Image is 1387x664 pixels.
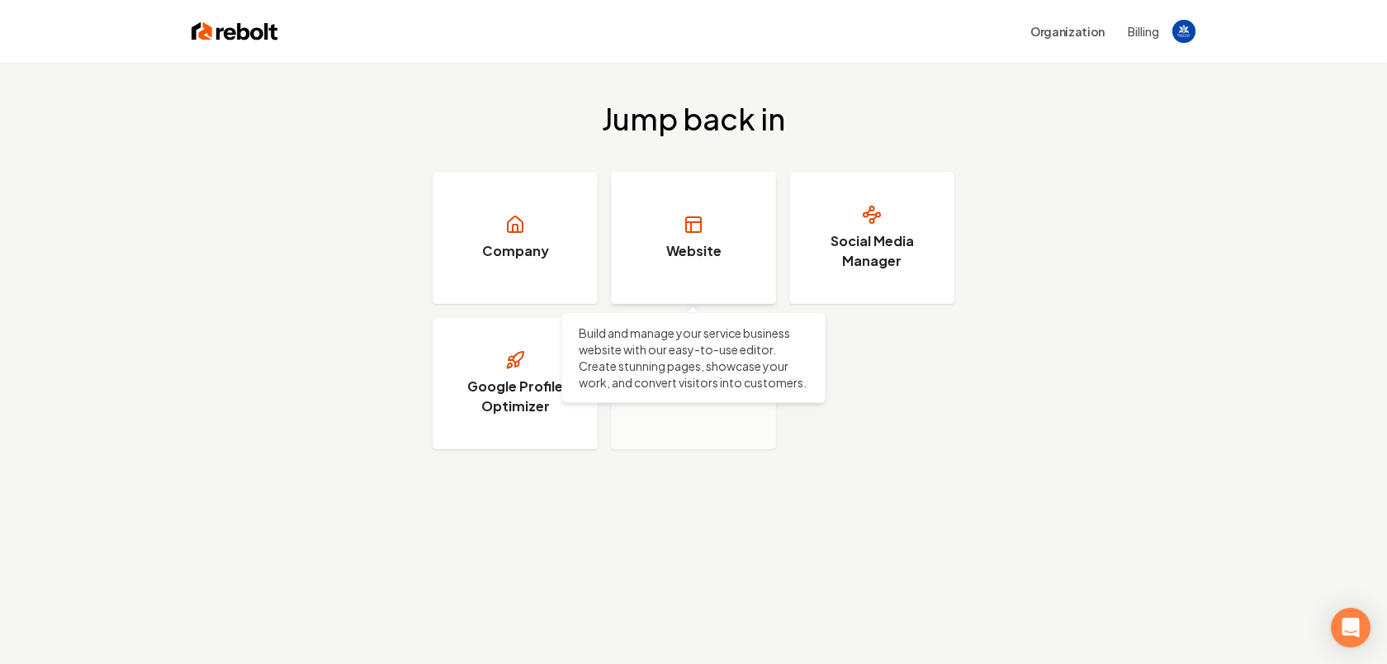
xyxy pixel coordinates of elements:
a: Website [611,172,776,304]
div: Open Intercom Messenger [1331,608,1370,647]
button: Billing [1128,23,1159,40]
h3: Social Media Manager [810,231,934,271]
a: Social Media Manager [789,172,954,304]
button: Organization [1020,17,1115,46]
a: Company [433,172,598,304]
img: Rebolt Logo [192,20,278,43]
h2: Jump back in [602,102,785,135]
img: Natalie Pool [1172,20,1195,43]
h3: Google Profile Optimizer [453,377,577,416]
button: Open user button [1172,20,1195,43]
a: Google Profile Optimizer [433,317,598,449]
h3: Company [482,241,549,261]
h3: Website [666,241,722,261]
p: Build and manage your service business website with our easy-to-use editor. Create stunning pages... [579,325,808,391]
